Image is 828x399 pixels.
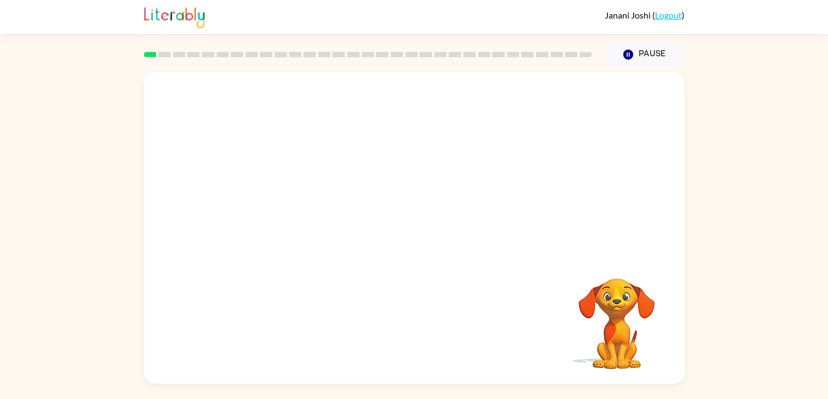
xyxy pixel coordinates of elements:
span: Janani Joshi [605,10,652,20]
video: Your browser must support playing .mp4 files to use Literably. Please try using another browser. [562,261,671,371]
button: Pause [605,42,684,67]
a: Logout [655,10,682,20]
div: ( ) [605,10,684,20]
img: Literably [144,4,205,28]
